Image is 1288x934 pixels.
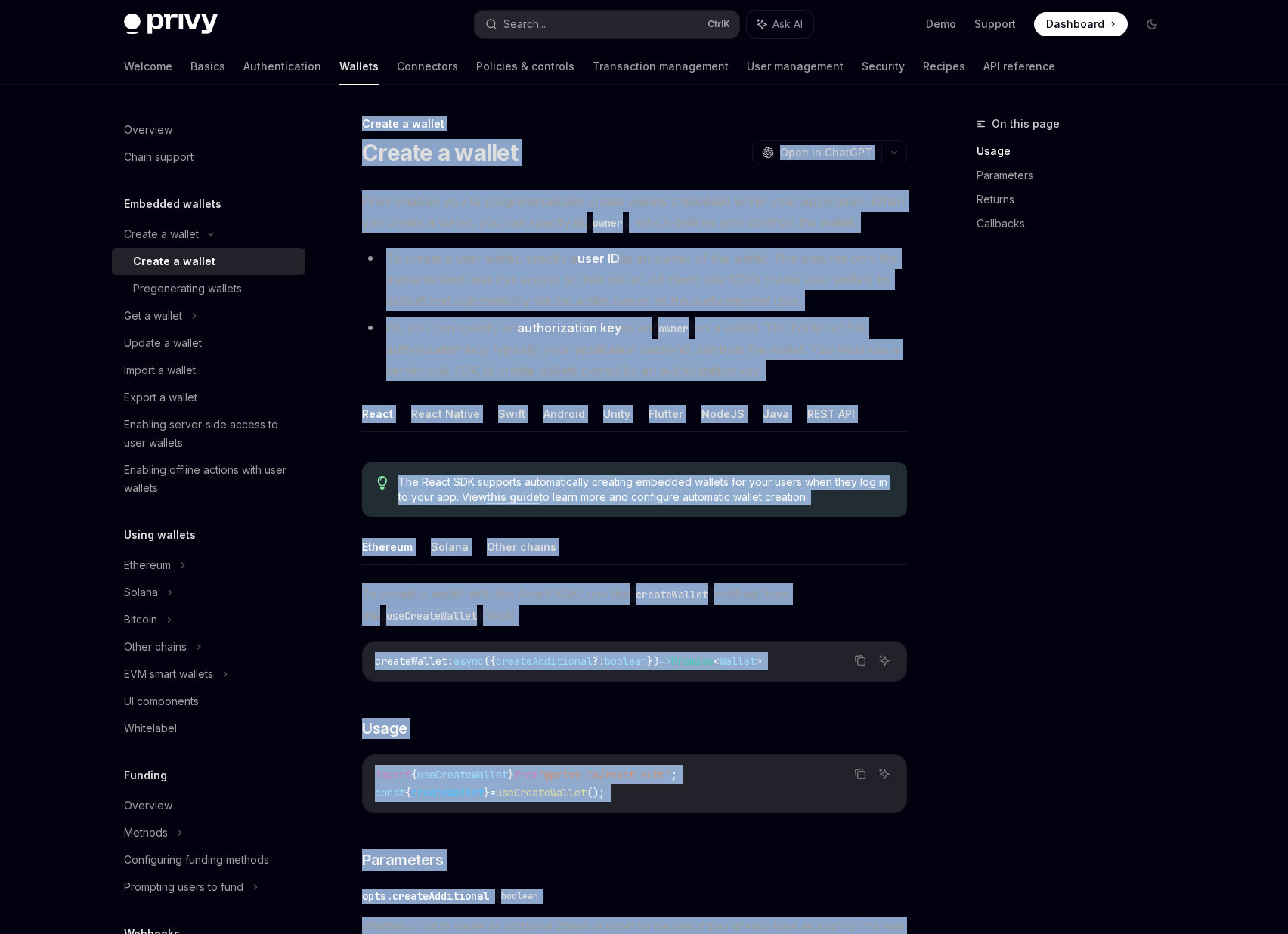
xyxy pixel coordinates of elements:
[977,163,1176,187] a: Parameters
[362,116,907,131] div: Create a wallet
[362,190,907,233] span: Privy enables you to programmatically create wallets embedded within your application. When you c...
[487,490,540,504] a: this guide
[405,786,411,799] span: {
[112,275,305,302] a: Pregenerating wallets
[671,768,677,781] span: ;
[983,48,1055,85] a: API reference
[454,654,484,668] span: async
[112,715,305,742] a: Whitelabel
[362,317,907,381] li: Or, you can specify an as an on a wallet. The holder of the authorization key, typically your app...
[496,786,587,799] span: useCreateWallet
[875,651,894,670] button: Ask AI
[720,654,756,668] span: Wallet
[484,654,496,668] span: ({
[124,334,202,352] div: Update a wallet
[496,654,593,668] span: createAdditional
[124,48,172,85] a: Welcome
[362,849,443,871] span: Parameters
[923,48,965,85] a: Recipes
[124,583,158,602] div: Solana
[124,766,167,784] h5: Funding
[587,215,629,231] code: owner
[362,248,907,311] li: To create a user wallet, specify a as an owner of the wallet. This ensures only the authenticated...
[112,688,305,715] a: UI components
[112,144,305,171] a: Chain support
[339,48,379,85] a: Wallets
[243,48,321,85] a: Authentication
[763,396,789,431] button: Java
[652,320,695,337] code: owner
[756,654,762,668] span: >
[587,786,605,799] span: ();
[124,225,199,243] div: Create a wallet
[124,14,218,35] img: dark logo
[112,846,305,874] a: Configuring funding methods
[977,139,1176,163] a: Usage
[377,476,388,490] svg: Tip
[807,396,855,431] button: REST API
[124,526,196,544] h5: Using wallets
[124,388,197,407] div: Export a wallet
[517,320,621,336] strong: authorization key
[1140,12,1164,36] button: Toggle dark mode
[124,148,194,166] div: Chain support
[850,651,870,670] button: Copy the contents from the code block
[124,461,296,497] div: Enabling offline actions with user wallets
[747,11,813,38] button: Ask AI
[498,396,525,431] button: Swift
[850,764,870,784] button: Copy the contents from the code block
[124,796,172,815] div: Overview
[577,251,620,266] strong: user ID
[112,248,305,275] a: Create a wallet
[112,792,305,819] a: Overview
[1046,17,1104,32] span: Dashboard
[380,608,483,624] code: useCreateWallet
[124,307,182,325] div: Get a wallet
[593,48,729,85] a: Transaction management
[362,889,489,904] div: opts.createAdditional
[124,878,243,896] div: Prompting users to fund
[124,638,187,656] div: Other chains
[875,764,894,784] button: Ask AI
[649,396,683,431] button: Flutter
[974,17,1016,32] a: Support
[659,654,671,668] span: =>
[124,611,157,629] div: Bitcoin
[411,768,417,781] span: {
[411,786,484,799] span: createWallet
[124,121,172,139] div: Overview
[603,396,630,431] button: Unity
[747,48,844,85] a: User management
[133,280,242,298] div: Pregenerating wallets
[780,145,872,160] span: Open in ChatGPT
[484,786,490,799] span: }
[752,140,881,165] button: Open in ChatGPT
[124,195,221,213] h5: Embedded wallets
[503,15,546,33] div: Search...
[112,384,305,411] a: Export a wallet
[112,411,305,456] a: Enabling server-side access to user wallets
[417,768,508,781] span: useCreateWallet
[362,139,518,166] h1: Create a wallet
[124,851,269,869] div: Configuring funding methods
[992,115,1060,133] span: On this page
[671,654,714,668] span: Promise
[647,654,659,668] span: })
[375,786,405,799] span: const
[398,475,892,505] span: The React SDK supports automatically creating embedded wallets for your users when they log in to...
[124,824,168,842] div: Methods
[124,719,177,738] div: Whitelabel
[701,396,745,431] button: NodeJS
[362,583,907,626] span: To create a wallet with the React SDK, use the method from the hook:
[112,116,305,144] a: Overview
[411,396,480,431] button: React Native
[862,48,905,85] a: Security
[714,654,720,668] span: <
[447,654,454,668] span: :
[375,768,411,781] span: import
[124,556,171,574] div: Ethereum
[475,11,739,38] button: Search...CtrlK
[190,48,225,85] a: Basics
[977,212,1176,236] a: Callbacks
[514,768,538,781] span: from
